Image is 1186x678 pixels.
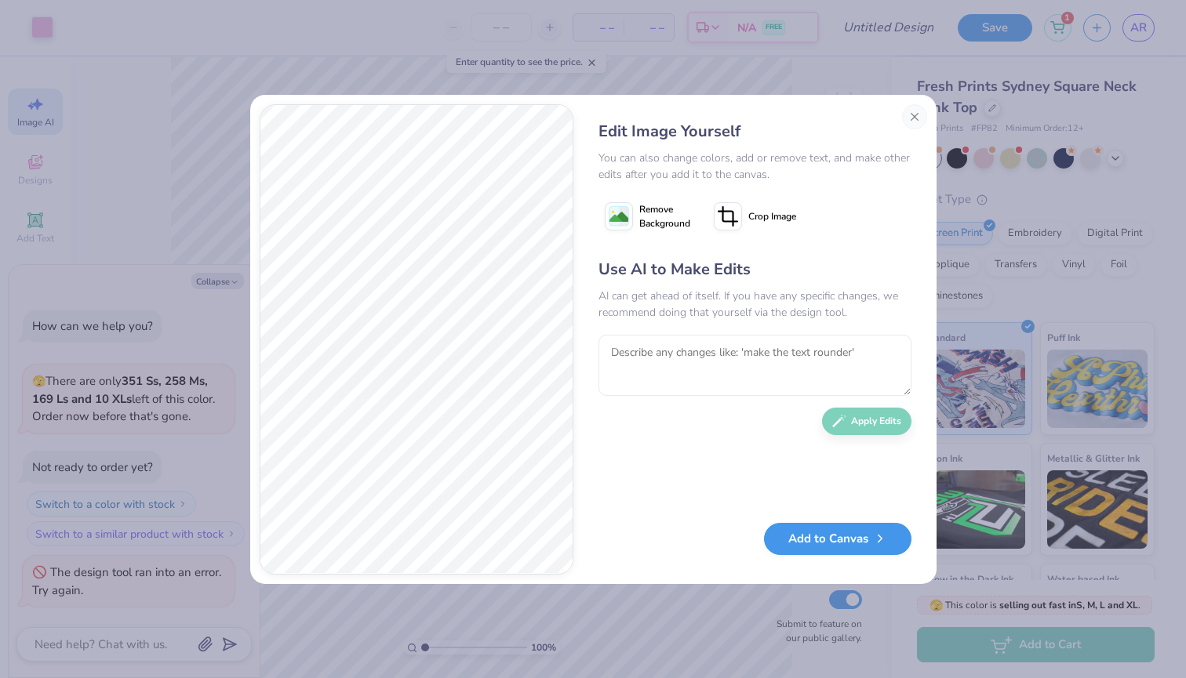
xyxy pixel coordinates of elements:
[598,288,911,321] div: AI can get ahead of itself. If you have any specific changes, we recommend doing that yourself vi...
[598,258,911,281] div: Use AI to Make Edits
[764,523,911,555] button: Add to Canvas
[598,150,911,183] div: You can also change colors, add or remove text, and make other edits after you add it to the canvas.
[708,197,806,236] button: Crop Image
[639,202,690,230] span: Remove Background
[598,197,697,236] button: Remove Background
[598,120,911,143] div: Edit Image Yourself
[748,209,796,223] span: Crop Image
